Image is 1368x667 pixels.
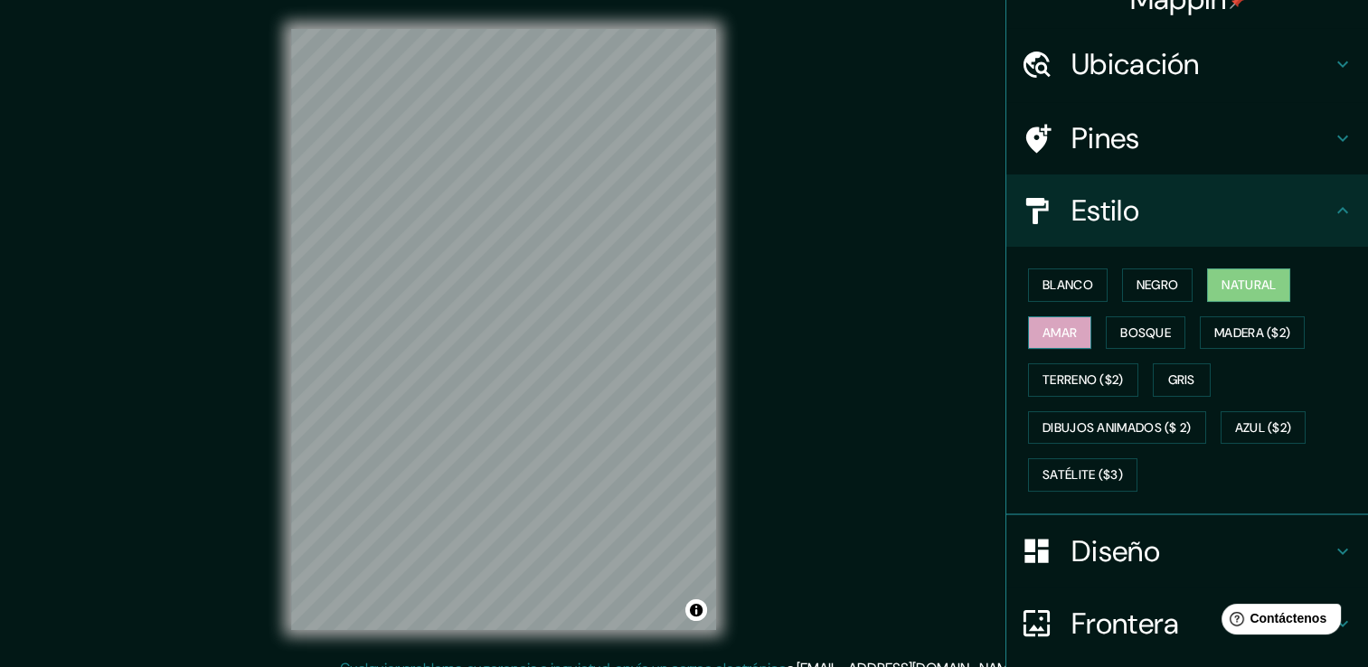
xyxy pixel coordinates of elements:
font: Dibujos animados ($ 2) [1043,417,1192,439]
h4: Estilo [1071,193,1332,229]
iframe: Help widget launcher [1207,597,1348,647]
font: Amar [1043,322,1077,344]
button: Azul ($2) [1221,411,1307,445]
button: Amar [1028,316,1091,350]
font: Negro [1137,274,1179,296]
div: Diseño [1006,515,1368,587]
h4: Diseño [1071,533,1332,569]
h4: Ubicación [1071,46,1332,82]
font: Terreno ($2) [1043,369,1124,391]
button: Madera ($2) [1200,316,1305,350]
font: Azul ($2) [1235,417,1292,439]
font: Satélite ($3) [1043,464,1123,486]
h4: Frontera [1071,606,1332,642]
button: Bosque [1106,316,1185,350]
h4: Pines [1071,120,1332,156]
button: Negro [1122,268,1193,302]
font: Gris [1168,369,1195,391]
div: Estilo [1006,174,1368,247]
button: Natural [1207,268,1290,302]
font: Blanco [1043,274,1093,296]
button: Terreno ($2) [1028,363,1138,397]
font: Natural [1222,274,1276,296]
font: Bosque [1120,322,1171,344]
button: Satélite ($3) [1028,458,1137,492]
div: Ubicación [1006,28,1368,100]
div: Pines [1006,102,1368,174]
button: Gris [1153,363,1211,397]
div: Frontera [1006,587,1368,660]
button: Blanco [1028,268,1108,302]
canvas: Mapa [291,29,716,630]
button: Dibujos animados ($ 2) [1028,411,1206,445]
button: Alternar atribución [685,599,707,621]
font: Madera ($2) [1214,322,1290,344]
